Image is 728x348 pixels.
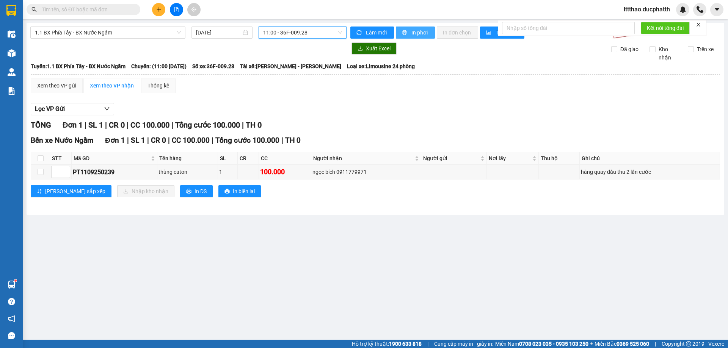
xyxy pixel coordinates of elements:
div: Thống kê [147,81,169,90]
span: file-add [174,7,179,12]
img: warehouse-icon [8,68,16,76]
th: CC [259,152,312,165]
span: CR 0 [109,120,125,130]
span: Làm mới [366,28,388,37]
span: sync [356,30,363,36]
span: CC 100.000 [172,136,210,145]
span: sort-ascending [37,189,42,195]
button: In đơn chọn [437,27,478,39]
span: Bến xe Nước Ngầm [31,136,94,145]
img: warehouse-icon [8,281,16,289]
input: Nhập số tổng đài [502,22,635,34]
span: Đơn 1 [63,120,83,130]
img: warehouse-icon [8,30,16,38]
span: | [427,340,428,348]
span: | [127,120,129,130]
span: Số xe: 36F-009.28 [192,62,234,70]
span: printer [224,189,230,195]
span: [PERSON_NAME] sắp xếp [45,187,105,195]
strong: 0369 525 060 [617,341,649,347]
img: phone-icon [697,6,703,13]
span: CC 100.000 [130,120,169,130]
th: CR [238,152,259,165]
button: bar-chartThống kê [480,27,524,39]
span: In phơi [411,28,429,37]
span: SL 1 [131,136,145,145]
div: 1 [219,168,236,176]
span: 1.1 BX Phía Tây - BX Nước Ngầm [35,27,181,38]
span: Miền Bắc [595,340,649,348]
span: Miền Nam [495,340,588,348]
span: Nơi lấy [489,154,531,162]
div: hàng quay đầu thu 2 lần cước [581,168,719,176]
button: syncLàm mới [350,27,394,39]
span: printer [186,189,191,195]
img: logo-vxr [6,5,16,16]
button: printerIn DS [180,185,213,197]
span: | [105,120,107,130]
span: TH 0 [285,136,301,145]
span: notification [8,315,15,322]
div: Xem theo VP gửi [37,81,76,90]
span: CR 0 [151,136,166,145]
span: | [171,120,173,130]
span: lttthao.ducphatth [618,5,676,14]
span: | [147,136,149,145]
div: 100.000 [260,167,310,177]
span: TỔNG [31,120,51,130]
th: SL [218,152,238,165]
span: Xuất Excel [366,44,391,53]
img: icon-new-feature [679,6,686,13]
span: Người nhận [313,154,413,162]
img: warehouse-icon [8,49,16,57]
button: printerIn biên lai [218,185,261,197]
span: ⚪️ [590,342,593,345]
span: SL 1 [88,120,103,130]
span: Tổng cước 100.000 [215,136,279,145]
span: printer [402,30,408,36]
button: sort-ascending[PERSON_NAME] sắp xếp [31,185,111,197]
img: solution-icon [8,87,16,95]
span: Trên xe [694,45,717,53]
sup: 1 [14,279,17,282]
th: Thu hộ [539,152,580,165]
button: plus [152,3,165,16]
span: | [85,120,86,130]
th: STT [50,152,72,165]
strong: 0708 023 035 - 0935 103 250 [519,341,588,347]
span: search [31,7,37,12]
span: Kho nhận [656,45,682,62]
span: Tài xế: [PERSON_NAME] - [PERSON_NAME] [240,62,341,70]
button: printerIn phơi [396,27,435,39]
span: In DS [195,187,207,195]
span: | [242,120,244,130]
b: Tuyến: 1.1 BX Phía Tây - BX Nước Ngầm [31,63,126,69]
span: | [212,136,213,145]
span: caret-down [714,6,720,13]
span: plus [156,7,162,12]
button: Kết nối tổng đài [641,22,690,34]
strong: 1900 633 818 [389,341,422,347]
span: Hỗ trợ kỹ thuật: [352,340,422,348]
span: | [127,136,129,145]
span: Cung cấp máy in - giấy in: [434,340,493,348]
button: aim [187,3,201,16]
span: Chuyến: (11:00 [DATE]) [131,62,187,70]
span: copyright [686,341,691,346]
td: PT1109250239 [72,165,157,179]
span: aim [191,7,196,12]
span: 11:00 - 36F-009.28 [263,27,342,38]
span: Lọc VP Gửi [35,104,65,114]
input: 11/09/2025 [196,28,241,37]
span: message [8,332,15,339]
th: Ghi chú [580,152,720,165]
span: Đã giao [617,45,642,53]
span: In biên lai [233,187,255,195]
span: download [358,46,363,52]
input: Tìm tên, số ĐT hoặc mã đơn [42,5,131,14]
span: bar-chart [486,30,493,36]
span: Đơn 1 [105,136,125,145]
span: | [168,136,170,145]
button: file-add [170,3,183,16]
div: ngọc bích 0911779971 [312,168,419,176]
